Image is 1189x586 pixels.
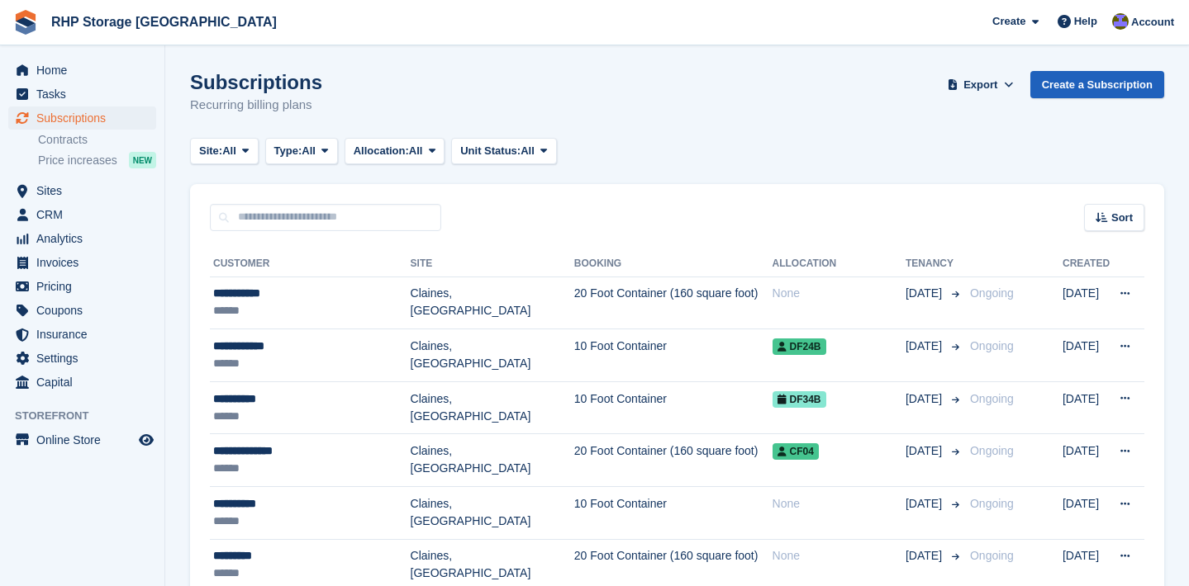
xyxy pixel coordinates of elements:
span: Ongoing [970,339,1014,352]
span: Ongoing [970,286,1014,300]
span: Unit Status: [460,143,521,159]
span: All [302,143,316,159]
td: 10 Foot Container [574,487,773,540]
span: Allocation: [354,143,409,159]
button: Unit Status: All [451,138,556,165]
a: menu [8,83,156,106]
td: 20 Foot Container (160 square foot) [574,434,773,487]
img: Henry Philips [1112,13,1129,30]
a: Contracts [38,132,156,148]
a: menu [8,428,156,451]
td: [DATE] [1063,434,1110,487]
a: menu [8,275,156,298]
div: None [773,495,906,513]
span: Create [992,13,1025,30]
span: Pricing [36,275,136,298]
a: menu [8,251,156,274]
span: Account [1131,14,1174,31]
a: menu [8,347,156,370]
span: Capital [36,371,136,394]
span: [DATE] [906,547,945,565]
a: RHP Storage [GEOGRAPHIC_DATA] [45,8,283,35]
span: DF34B [773,391,826,408]
span: CF04 [773,443,819,460]
h1: Subscriptions [190,71,322,93]
td: [DATE] [1063,329,1110,382]
span: Settings [36,347,136,370]
span: CRM [36,203,136,226]
span: Invoices [36,251,136,274]
span: Home [36,59,136,82]
span: DF24B [773,338,826,355]
span: Ongoing [970,392,1014,405]
div: None [773,285,906,302]
th: Booking [574,251,773,277]
td: Claines, [GEOGRAPHIC_DATA] [411,276,574,329]
span: Online Store [36,428,136,451]
span: Tasks [36,83,136,106]
a: menu [8,299,156,322]
a: menu [8,203,156,226]
button: Allocation: All [345,138,445,165]
td: 20 Foot Container (160 square foot) [574,276,773,329]
button: Site: All [190,138,259,165]
button: Export [944,71,1017,98]
span: Ongoing [970,497,1014,510]
span: [DATE] [906,338,945,355]
a: menu [8,371,156,394]
th: Tenancy [906,251,963,277]
td: [DATE] [1063,381,1110,434]
span: [DATE] [906,495,945,513]
span: Ongoing [970,444,1014,457]
a: Preview store [136,430,156,450]
span: [DATE] [906,442,945,460]
span: Export [963,77,997,93]
th: Customer [210,251,411,277]
span: All [521,143,535,159]
span: Coupons [36,299,136,322]
a: menu [8,59,156,82]
td: 10 Foot Container [574,381,773,434]
td: 10 Foot Container [574,329,773,382]
div: NEW [129,152,156,168]
span: Storefront [15,408,164,424]
span: Insurance [36,323,136,346]
span: Sites [36,179,136,202]
th: Allocation [773,251,906,277]
span: [DATE] [906,285,945,302]
span: All [222,143,236,159]
span: Help [1074,13,1097,30]
span: Analytics [36,227,136,250]
td: [DATE] [1063,276,1110,329]
span: Subscriptions [36,106,136,130]
td: Claines, [GEOGRAPHIC_DATA] [411,381,574,434]
a: menu [8,227,156,250]
td: Claines, [GEOGRAPHIC_DATA] [411,434,574,487]
a: menu [8,106,156,130]
button: Type: All [265,138,338,165]
span: Ongoing [970,549,1014,562]
th: Created [1063,251,1110,277]
span: [DATE] [906,390,945,408]
span: Type: [274,143,302,159]
a: Price increases NEW [38,151,156,169]
div: None [773,547,906,565]
td: Claines, [GEOGRAPHIC_DATA] [411,329,574,382]
td: [DATE] [1063,487,1110,540]
p: Recurring billing plans [190,96,322,115]
a: menu [8,323,156,346]
span: Site: [199,143,222,159]
th: Site [411,251,574,277]
span: Price increases [38,153,117,168]
a: menu [8,179,156,202]
a: Create a Subscription [1030,71,1164,98]
span: All [409,143,423,159]
span: Sort [1111,210,1133,226]
img: stora-icon-8386f47178a22dfd0bd8f6a31ec36ba5ce8667c1dd55bd0f319d3a0aa187defe.svg [13,10,38,35]
td: Claines, [GEOGRAPHIC_DATA] [411,487,574,540]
